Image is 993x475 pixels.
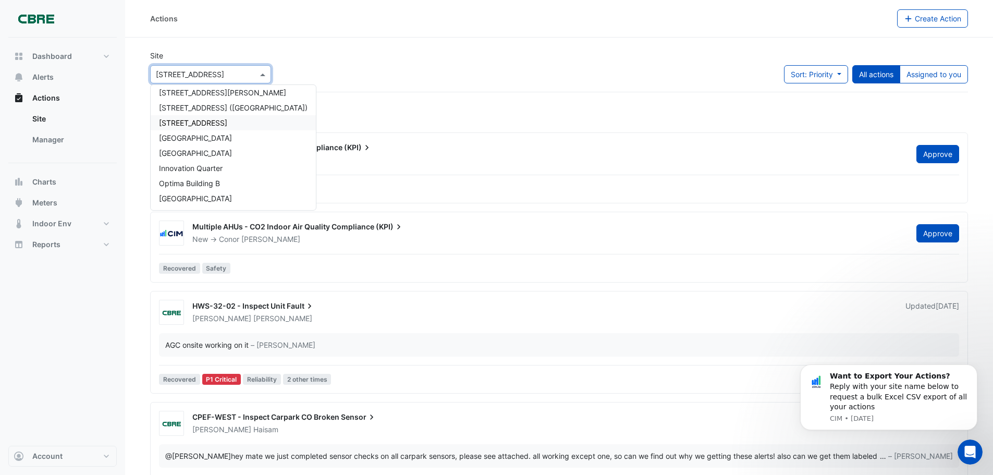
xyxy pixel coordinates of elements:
span: Sort: Priority [791,70,833,79]
app-icon: Alerts [14,72,24,82]
span: [GEOGRAPHIC_DATA] [159,194,232,203]
span: Tue 30-Sep-2025 11:15 AEST [936,301,959,310]
span: Alerts [32,72,54,82]
button: Alerts [8,67,117,88]
span: Recovered [159,374,200,385]
span: Approve [923,150,952,159]
img: Company Logo [13,8,59,29]
div: hey mate we just completed sensor checks on all carpark sensors, please see attached. all working... [165,450,880,461]
app-icon: Indoor Env [14,218,24,229]
span: conor.deane@cimenviro.com [CIM] [165,452,231,460]
span: Dashboard [32,51,72,62]
a: Site [24,108,117,129]
span: – [PERSON_NAME] [251,339,315,350]
button: Assigned to you [900,65,968,83]
span: New [192,235,208,243]
a: Manager [24,129,117,150]
span: [GEOGRAPHIC_DATA] [159,133,232,142]
span: Reliability [243,374,281,385]
app-icon: Charts [14,177,24,187]
span: 2 other times [283,374,332,385]
button: Charts [8,172,117,192]
span: Safety [202,263,231,274]
button: Create Action [897,9,969,28]
span: Recovered [159,263,200,274]
div: Updated [905,301,959,324]
span: Reports [32,239,60,250]
span: Create Action [915,14,961,23]
span: Actions [32,93,60,103]
div: P1 Critical [202,374,241,385]
span: HWS-32-02 - Inspect Unit [192,301,285,310]
button: Sort: Priority [784,65,848,83]
label: Site [150,50,163,61]
button: Account [8,446,117,467]
span: Meters [32,198,57,208]
app-icon: Dashboard [14,51,24,62]
span: Approve [923,229,952,238]
span: CPEF-WEST - Inspect Carpark CO Broken [192,412,339,421]
span: Conor [219,235,239,243]
button: Dashboard [8,46,117,67]
button: Meters [8,192,117,213]
span: [STREET_ADDRESS] [159,118,227,127]
app-icon: Meters [14,198,24,208]
img: CBRE Charter Hall [160,308,183,318]
span: -> [210,235,217,243]
span: [STREET_ADDRESS][PERSON_NAME] [159,88,286,97]
span: Optima Building B [159,179,220,188]
span: [GEOGRAPHIC_DATA] [159,149,232,157]
span: Indoor Env [32,218,71,229]
div: Options List [151,85,316,210]
span: Fault [287,301,315,311]
iframe: Intercom notifications message [784,362,993,470]
span: Charts [32,177,56,187]
div: … [165,450,953,461]
span: Sensor [341,412,377,422]
app-icon: Reports [14,239,24,250]
div: AGC onsite working on it [165,339,249,350]
span: [PERSON_NAME] [241,234,300,245]
app-icon: Actions [14,93,24,103]
span: Haisam [253,424,278,435]
span: Multiple AHUs - CO2 Indoor Air Quality Compliance [192,222,374,231]
span: (KPI) [344,142,372,153]
span: [PERSON_NAME] [253,313,312,324]
span: [PERSON_NAME] [192,314,251,323]
img: CIM [160,228,183,239]
button: Reports [8,234,117,255]
button: Indoor Env [8,213,117,234]
span: [STREET_ADDRESS] ([GEOGRAPHIC_DATA]) [159,103,308,112]
img: CBRE Charter Hall [160,419,183,429]
button: Approve [916,224,959,242]
span: Innovation Quarter [159,164,223,173]
span: [PERSON_NAME] [192,425,251,434]
button: Actions [8,88,117,108]
div: Actions [8,108,117,154]
span: (KPI) [376,222,404,232]
button: Approve [916,145,959,163]
span: Account [32,451,63,461]
button: All actions [852,65,900,83]
div: Actions [150,13,178,24]
iframe: Intercom live chat [958,440,983,465]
